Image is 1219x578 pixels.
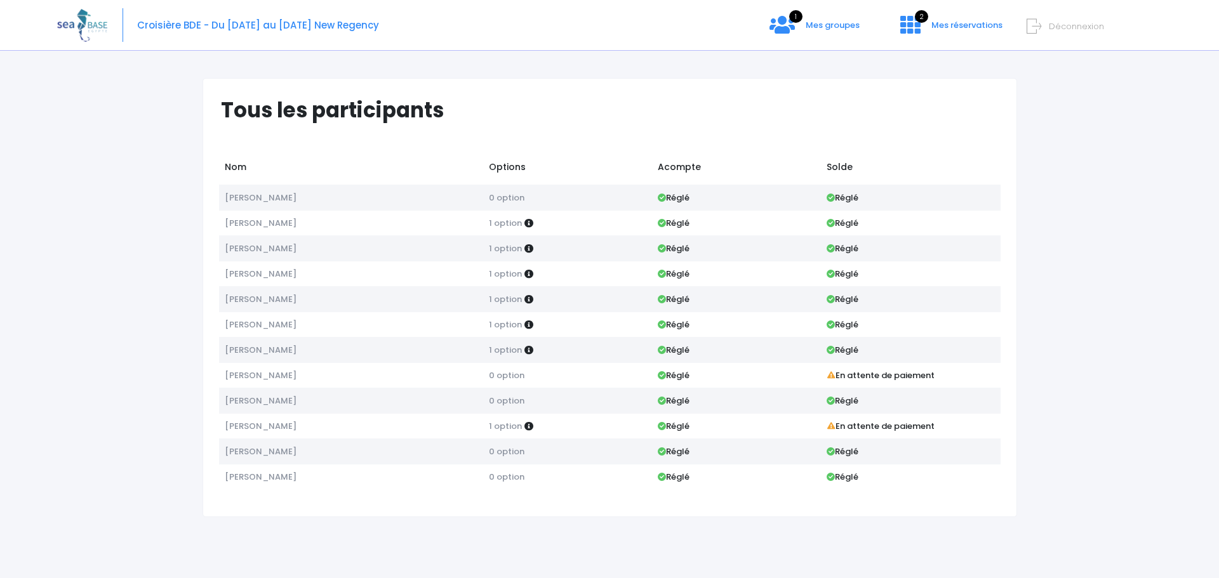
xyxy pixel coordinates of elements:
span: 0 option [489,395,524,407]
span: 0 option [489,471,524,483]
strong: Réglé [658,395,689,407]
strong: Réglé [827,217,858,229]
strong: Réglé [658,293,689,305]
strong: Réglé [827,319,858,331]
span: Croisière BDE - Du [DATE] au [DATE] New Regency [137,18,379,32]
strong: Réglé [827,344,858,356]
span: Mes réservations [931,19,1003,31]
strong: Réglé [827,445,858,457]
strong: Réglé [827,293,858,305]
strong: Réglé [827,242,858,254]
strong: Réglé [827,471,858,483]
span: 1 [789,10,803,23]
strong: Réglé [658,217,689,229]
td: Solde [821,154,1001,185]
span: [PERSON_NAME] [225,471,296,483]
strong: Réglé [658,242,689,254]
strong: Réglé [658,268,689,280]
span: 1 option [489,242,522,254]
span: 1 option [489,217,522,229]
span: 1 option [489,293,522,305]
span: [PERSON_NAME] [225,242,296,254]
span: [PERSON_NAME] [225,319,296,331]
span: [PERSON_NAME] [225,192,296,204]
span: 1 option [489,319,522,331]
strong: Réglé [658,445,689,457]
span: [PERSON_NAME] [225,445,296,457]
span: Mes groupes [806,19,860,31]
span: [PERSON_NAME] [225,395,296,407]
span: 0 option [489,445,524,457]
strong: Réglé [827,395,858,407]
strong: Réglé [658,420,689,432]
strong: Réglé [827,268,858,280]
strong: Réglé [658,319,689,331]
span: 1 option [489,344,522,356]
span: [PERSON_NAME] [225,344,296,356]
strong: Réglé [658,369,689,381]
a: 2 Mes réservations [890,23,1010,36]
span: 1 option [489,268,522,280]
a: 1 Mes groupes [759,23,870,36]
span: [PERSON_NAME] [225,268,296,280]
span: 1 option [489,420,522,432]
td: Acompte [652,154,821,185]
strong: Réglé [658,344,689,356]
span: 0 option [489,369,524,381]
span: 2 [915,10,928,23]
h1: Tous les participants [221,98,1010,122]
strong: Réglé [827,192,858,204]
strong: En attente de paiement [827,420,935,432]
span: Déconnexion [1049,20,1104,32]
span: [PERSON_NAME] [225,369,296,381]
strong: En attente de paiement [827,369,935,381]
td: Options [483,154,651,185]
span: [PERSON_NAME] [225,420,296,432]
span: [PERSON_NAME] [225,293,296,305]
td: Nom [219,154,483,185]
strong: Réglé [658,192,689,204]
strong: Réglé [658,471,689,483]
span: 0 option [489,192,524,204]
span: [PERSON_NAME] [225,217,296,229]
